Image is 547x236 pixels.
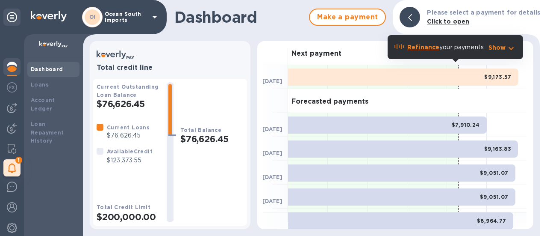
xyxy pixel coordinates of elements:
[484,146,512,152] b: $9,163.83
[262,126,282,132] b: [DATE]
[97,64,244,72] h3: Total credit line
[105,11,147,23] p: Ocean South Imports
[427,18,469,25] b: Click to open
[317,12,378,22] span: Make a payment
[174,8,305,26] h1: Dashboard
[488,43,516,52] button: Show
[15,157,22,164] span: 1
[262,174,282,180] b: [DATE]
[31,97,55,112] b: Account Ledger
[3,9,21,26] div: Unpin categories
[107,148,153,155] b: Available Credit
[107,156,153,165] p: $123,373.55
[477,218,506,224] b: $8,964.77
[484,74,512,80] b: $9,173.57
[97,84,159,98] b: Current Outstanding Loan Balance
[427,9,540,16] b: Please select a payment for details
[31,11,67,21] img: Logo
[407,44,439,51] b: Refinance
[107,131,150,140] p: $76,626.45
[480,194,509,200] b: $9,051.07
[97,99,160,109] h2: $76,626.45
[31,121,64,144] b: Loan Repayment History
[262,198,282,204] b: [DATE]
[7,82,17,93] img: Foreign exchange
[31,66,63,72] b: Dashboard
[452,122,480,128] b: $7,910.24
[262,150,282,156] b: [DATE]
[488,43,506,52] p: Show
[407,43,485,52] p: your payments.
[31,81,49,88] b: Loans
[107,124,150,131] b: Current Loans
[291,98,368,106] h3: Forecasted payments
[480,170,509,176] b: $9,051.07
[180,134,244,144] h2: $76,626.45
[262,78,282,84] b: [DATE]
[180,127,221,133] b: Total Balance
[97,204,150,210] b: Total Credit Limit
[97,212,160,222] h2: $200,000.00
[291,50,341,58] h3: Next payment
[89,14,96,20] b: OI
[309,9,386,26] button: Make a payment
